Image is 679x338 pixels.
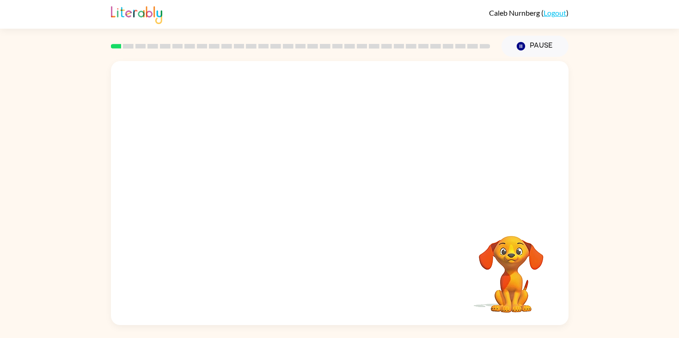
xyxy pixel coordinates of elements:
[544,8,566,17] a: Logout
[465,221,557,314] video: Your browser must support playing .mp4 files to use Literably. Please try using another browser.
[489,8,569,17] div: ( )
[489,8,541,17] span: Caleb Nurnberg
[111,4,162,24] img: Literably
[502,36,569,57] button: Pause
